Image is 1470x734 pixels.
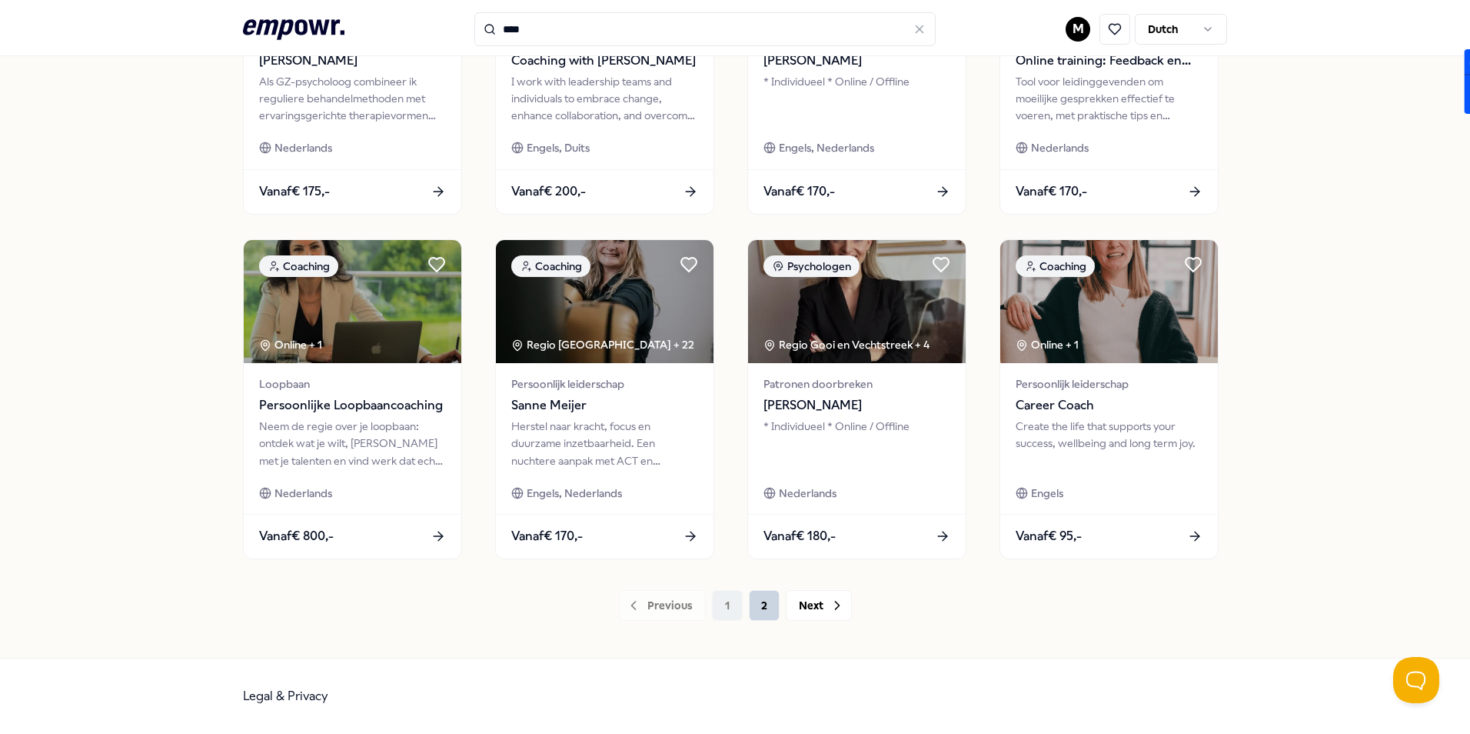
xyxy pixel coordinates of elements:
span: Persoonlijke Loopbaancoaching [259,395,446,415]
div: Regio Gooi en Vechtstreek + 4 [763,336,930,353]
a: Legal & Privacy [243,689,328,703]
div: Coaching [1016,255,1095,277]
iframe: Help Scout Beacon - Open [1393,657,1439,703]
img: package image [1000,240,1218,363]
img: package image [244,240,461,363]
button: M [1066,17,1090,42]
span: Vanaf € 200,- [511,182,586,202]
div: Coaching [259,255,338,277]
span: Nederlands [274,485,332,502]
span: Vanaf € 170,- [511,526,583,546]
div: Create the life that supports your success, wellbeing and long term joy. [1016,418,1202,469]
div: Regio [GEOGRAPHIC_DATA] + 22 [511,336,694,353]
button: Next [786,590,852,621]
span: Vanaf € 170,- [1016,182,1087,202]
div: Psychologen [763,255,860,277]
div: * Individueel * Online / Offline [763,73,950,125]
span: [PERSON_NAME] [763,51,950,71]
a: package imageCoachingOnline + 1LoopbaanPersoonlijke LoopbaancoachingNeem de regie over je loopbaa... [243,239,462,559]
input: Search for products, categories or subcategories [474,12,936,46]
div: Neem de regie over je loopbaan: ontdek wat je wilt, [PERSON_NAME] met je talenten en vind werk da... [259,418,446,469]
span: Engels, Duits [527,139,590,156]
span: Coaching with [PERSON_NAME] [511,51,698,71]
a: package imageCoachingRegio [GEOGRAPHIC_DATA] + 22Persoonlijk leiderschapSanne MeijerHerstel naar ... [495,239,714,559]
div: Tool voor leidinggevenden om moeilijke gesprekken effectief te voeren, met praktische tips en tec... [1016,73,1202,125]
span: Vanaf € 800,- [259,526,334,546]
div: * Individueel * Online / Offline [763,418,950,469]
span: [PERSON_NAME] [763,395,950,415]
img: package image [496,240,713,363]
span: Vanaf € 180,- [763,526,836,546]
span: Vanaf € 170,- [763,182,835,202]
span: Engels, Nederlands [779,139,874,156]
span: Persoonlijk leiderschap [1016,375,1202,392]
span: Vanaf € 175,- [259,182,330,202]
span: Engels [1031,485,1063,502]
span: Nederlands [779,485,836,502]
div: Als GZ-psycholoog combineer ik reguliere behandelmethoden met ervaringsgerichte therapievormen (b... [259,73,446,125]
span: Online training: Feedback en conflicthantering [1016,51,1202,71]
a: package imagePsychologenRegio Gooi en Vechtstreek + 4Patronen doorbreken[PERSON_NAME]* Individuee... [747,239,966,559]
span: Patronen doorbreken [763,375,950,392]
div: I work with leadership teams and individuals to embrace change, enhance collaboration, and overco... [511,73,698,125]
span: Loopbaan [259,375,446,392]
div: Online + 1 [1016,336,1079,353]
img: package image [748,240,966,363]
span: Engels, Nederlands [527,485,622,502]
span: Nederlands [274,139,332,156]
span: Career Coach [1016,395,1202,415]
span: Nederlands [1031,139,1089,156]
div: Herstel naar kracht, focus en duurzame inzetbaarheid. Een nuchtere aanpak met ACT en kickboksen d... [511,418,698,469]
button: 2 [749,590,780,621]
span: Vanaf € 95,- [1016,526,1082,546]
a: package imageCoachingOnline + 1Persoonlijk leiderschapCareer CoachCreate the life that supports y... [999,239,1219,559]
div: Coaching [511,255,590,277]
div: Online + 1 [259,336,322,353]
span: Persoonlijk leiderschap [511,375,698,392]
span: Sanne Meijer [511,395,698,415]
span: [PERSON_NAME] [259,51,446,71]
